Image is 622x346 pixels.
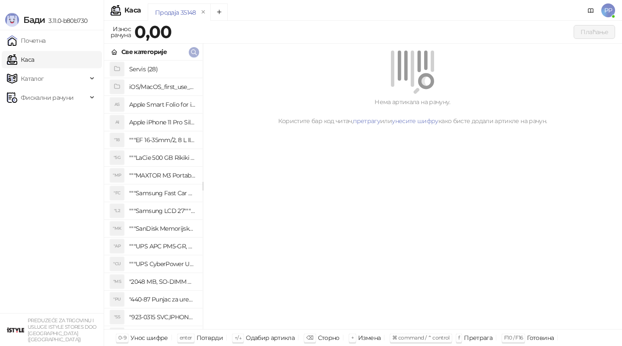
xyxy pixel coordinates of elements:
[110,115,124,129] div: AI
[458,334,460,341] span: f
[104,60,203,329] div: grid
[129,62,196,76] h4: Servis (28)
[527,332,554,343] div: Готовина
[306,334,313,341] span: ⌫
[110,186,124,200] div: "FC
[121,47,167,57] div: Све категорије
[246,332,295,343] div: Одабир артикла
[118,334,126,341] span: 0-9
[129,275,196,289] h4: "2048 MB, SO-DIMM DDRII, 667 MHz, Napajanje 1,8 0,1 V, Latencija CL5"
[110,310,124,324] div: "S5
[7,51,34,68] a: Каса
[45,17,87,25] span: 3.11.0-b80b730
[7,321,24,339] img: 64x64-companyLogo-77b92cf4-9946-4f36-9751-bf7bb5fd2c7d.png
[129,80,196,94] h4: iOS/MacOS_first_use_assistance (4)
[110,292,124,306] div: "PU
[129,222,196,235] h4: """SanDisk Memorijska kartica 256GB microSDXC sa SD adapterom SDSQXA1-256G-GN6MA - Extreme PLUS, ...
[129,204,196,218] h4: """Samsung LCD 27"""" C27F390FHUXEN"""
[110,151,124,165] div: "5G
[21,89,73,106] span: Фискални рачуни
[5,13,19,27] img: Logo
[129,257,196,271] h4: """UPS CyberPower UT650EG, 650VA/360W , line-int., s_uko, desktop"""
[129,98,196,111] h4: Apple Smart Folio for iPad mini (A17 Pro) - Sage
[129,310,196,324] h4: "923-0315 SVC,IPHONE 5/5S BATTERY REMOVAL TRAY Držač za iPhone sa kojim se otvara display
[129,168,196,182] h4: """MAXTOR M3 Portable 2TB 2.5"""" crni eksterni hard disk HX-M201TCB/GM"""
[504,334,523,341] span: F10 / F16
[110,133,124,147] div: "18
[129,186,196,200] h4: """Samsung Fast Car Charge Adapter, brzi auto punja_, boja crna"""
[318,332,340,343] div: Сторно
[129,151,196,165] h4: """LaCie 500 GB Rikiki USB 3.0 / Ultra Compact & Resistant aluminum / USB 3.0 / 2.5"""""""
[155,8,196,17] div: Продаја 35148
[7,32,46,49] a: Почетна
[198,9,209,16] button: remove
[110,98,124,111] div: AS
[392,334,450,341] span: ⌘ command / ⌃ control
[110,275,124,289] div: "MS
[464,332,492,343] div: Претрага
[23,15,45,25] span: Бади
[574,25,615,39] button: Плаћање
[124,7,141,14] div: Каса
[601,3,615,17] span: PP
[129,133,196,147] h4: """EF 16-35mm/2, 8 L III USM"""
[235,334,241,341] span: ↑/↓
[109,23,133,41] div: Износ рачуна
[392,117,438,125] a: унесите шифру
[180,334,192,341] span: enter
[351,334,354,341] span: +
[210,3,228,21] button: Add tab
[21,70,44,87] span: Каталог
[110,239,124,253] div: "AP
[129,292,196,306] h4: "440-87 Punjac za uredjaje sa micro USB portom 4/1, Stand."
[129,239,196,253] h4: """UPS APC PM5-GR, Essential Surge Arrest,5 utic_nica"""
[110,168,124,182] div: "MP
[213,97,612,126] div: Нема артикала на рачуну. Користите бар код читач, или како бисте додали артикле на рачун.
[353,117,380,125] a: претрагу
[584,3,598,17] a: Документација
[130,332,168,343] div: Унос шифре
[129,328,196,342] h4: "923-0448 SVC,IPHONE,TOURQUE DRIVER KIT .65KGF- CM Šrafciger "
[110,328,124,342] div: "SD
[134,21,171,42] strong: 0,00
[28,317,97,343] small: PREDUZEĆE ZA TRGOVINU I USLUGE ISTYLE STORES DOO [GEOGRAPHIC_DATA] ([GEOGRAPHIC_DATA])
[197,332,223,343] div: Потврди
[110,204,124,218] div: "L2
[110,222,124,235] div: "MK
[129,115,196,129] h4: Apple iPhone 11 Pro Silicone Case - Black
[110,257,124,271] div: "CU
[358,332,381,343] div: Измена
